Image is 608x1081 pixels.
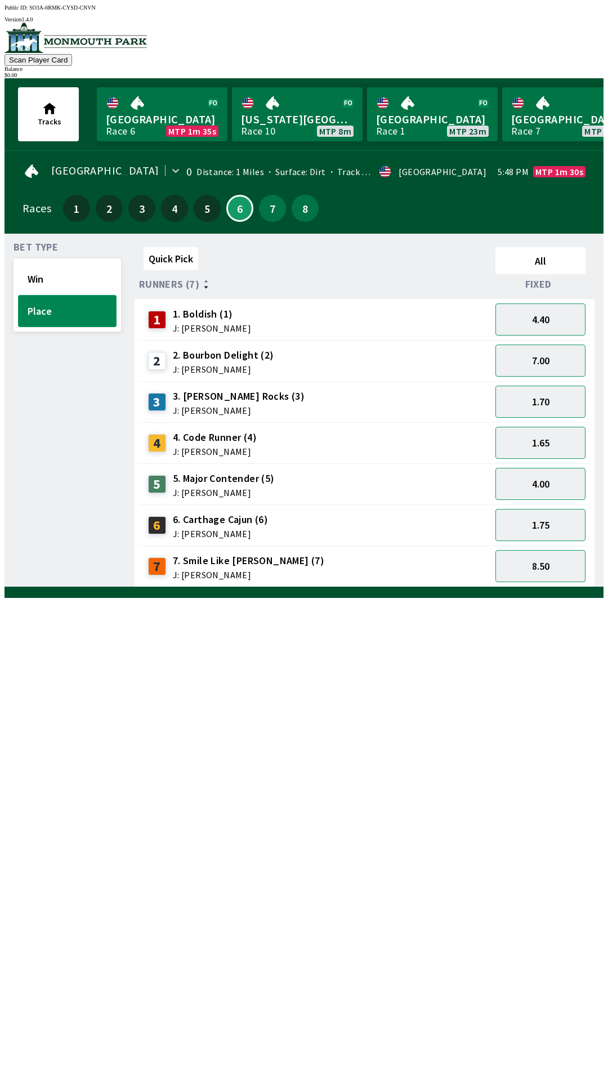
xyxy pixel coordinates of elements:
[399,167,486,176] div: [GEOGRAPHIC_DATA]
[28,273,107,285] span: Win
[292,195,319,222] button: 8
[149,252,193,265] span: Quick Pick
[23,204,51,213] div: Races
[99,204,120,212] span: 2
[194,195,221,222] button: 5
[173,553,324,568] span: 7. Smile Like [PERSON_NAME] (7)
[148,393,166,411] div: 3
[376,112,489,127] span: [GEOGRAPHIC_DATA]
[144,247,198,270] button: Quick Pick
[535,167,583,176] span: MTP 1m 30s
[495,468,585,500] button: 4.00
[14,243,58,252] span: Bet Type
[5,72,603,78] div: $ 0.00
[18,263,117,295] button: Win
[173,348,274,363] span: 2. Bourbon Delight (2)
[5,5,603,11] div: Public ID:
[173,570,324,579] span: J: [PERSON_NAME]
[5,54,72,66] button: Scan Player Card
[495,303,585,336] button: 4.40
[148,475,166,493] div: 5
[498,167,529,176] span: 5:48 PM
[148,311,166,329] div: 1
[232,87,363,141] a: [US_STATE][GEOGRAPHIC_DATA]Race 10MTP 8m
[259,195,286,222] button: 7
[139,279,491,290] div: Runners (7)
[173,471,275,486] span: 5. Major Contender (5)
[495,386,585,418] button: 1.70
[18,87,79,141] button: Tracks
[449,127,486,136] span: MTP 23m
[173,447,257,456] span: J: [PERSON_NAME]
[186,167,192,176] div: 0
[173,406,305,415] span: J: [PERSON_NAME]
[264,166,326,177] span: Surface: Dirt
[63,195,90,222] button: 1
[495,550,585,582] button: 8.50
[148,352,166,370] div: 2
[495,345,585,377] button: 7.00
[173,512,268,527] span: 6. Carthage Cajun (6)
[367,87,498,141] a: [GEOGRAPHIC_DATA]Race 1MTP 23m
[5,23,147,53] img: venue logo
[525,280,552,289] span: Fixed
[5,16,603,23] div: Version 1.4.0
[29,5,96,11] span: SO3A-6RMK-CYSD-CNVN
[97,87,227,141] a: [GEOGRAPHIC_DATA]Race 6MTP 1m 35s
[173,365,274,374] span: J: [PERSON_NAME]
[532,313,549,326] span: 4.40
[532,354,549,367] span: 7.00
[148,434,166,452] div: 4
[495,427,585,459] button: 1.65
[319,127,351,136] span: MTP 8m
[173,307,251,321] span: 1. Boldish (1)
[230,206,249,211] span: 6
[262,204,283,212] span: 7
[173,488,275,497] span: J: [PERSON_NAME]
[532,560,549,573] span: 8.50
[532,477,549,490] span: 4.00
[532,436,549,449] span: 1.65
[173,430,257,445] span: 4. Code Runner (4)
[294,204,316,212] span: 8
[168,127,216,136] span: MTP 1m 35s
[18,295,117,327] button: Place
[164,204,185,212] span: 4
[38,117,61,127] span: Tracks
[241,127,276,136] div: Race 10
[128,195,155,222] button: 3
[51,166,159,175] span: [GEOGRAPHIC_DATA]
[532,395,549,408] span: 1.70
[196,204,218,212] span: 5
[148,516,166,534] div: 6
[226,195,253,222] button: 6
[326,166,423,177] span: Track Condition: Fast
[173,529,268,538] span: J: [PERSON_NAME]
[106,112,218,127] span: [GEOGRAPHIC_DATA]
[148,557,166,575] div: 7
[500,254,580,267] span: All
[532,519,549,531] span: 1.75
[495,247,585,274] button: All
[376,127,405,136] div: Race 1
[5,66,603,72] div: Balance
[161,195,188,222] button: 4
[495,509,585,541] button: 1.75
[106,127,135,136] div: Race 6
[173,324,251,333] span: J: [PERSON_NAME]
[491,279,590,290] div: Fixed
[131,204,153,212] span: 3
[139,280,199,289] span: Runners (7)
[96,195,123,222] button: 2
[196,166,264,177] span: Distance: 1 Miles
[511,127,540,136] div: Race 7
[241,112,354,127] span: [US_STATE][GEOGRAPHIC_DATA]
[173,389,305,404] span: 3. [PERSON_NAME] Rocks (3)
[66,204,87,212] span: 1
